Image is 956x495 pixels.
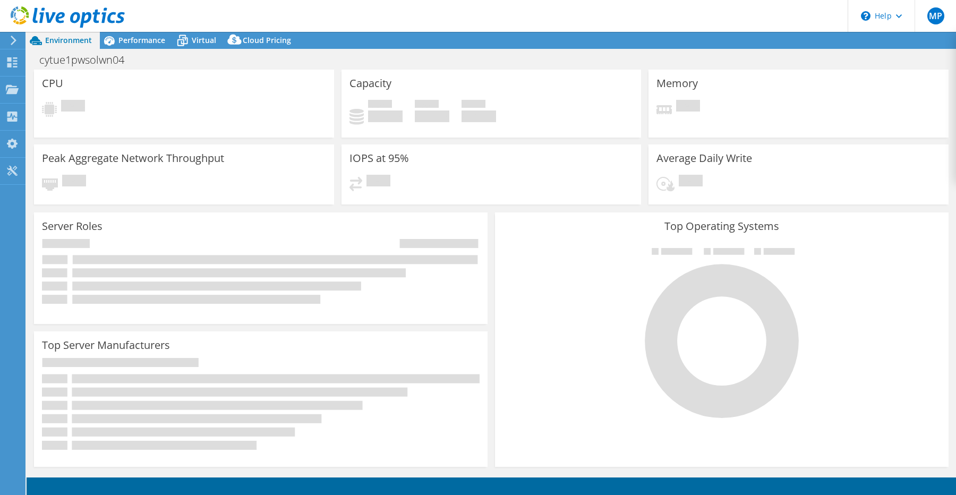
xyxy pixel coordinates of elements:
svg: \n [861,11,870,21]
span: Environment [45,35,92,45]
span: Free [415,100,439,110]
span: Used [368,100,392,110]
h3: Memory [656,78,698,89]
h4: 0 GiB [462,110,496,122]
h4: 0 GiB [368,110,403,122]
h3: IOPS at 95% [349,152,409,164]
span: Total [462,100,485,110]
h3: Server Roles [42,220,103,232]
span: MP [927,7,944,24]
span: Pending [61,100,85,114]
span: Pending [676,100,700,114]
h3: Capacity [349,78,391,89]
span: Virtual [192,35,216,45]
h3: Peak Aggregate Network Throughput [42,152,224,164]
h3: Average Daily Write [656,152,752,164]
h4: 0 GiB [415,110,449,122]
span: Pending [62,175,86,189]
span: Pending [679,175,703,189]
span: Cloud Pricing [243,35,291,45]
span: Pending [366,175,390,189]
h3: Top Operating Systems [503,220,941,232]
h3: Top Server Manufacturers [42,339,170,351]
h1: cytue1pwsolwn04 [35,54,141,66]
h3: CPU [42,78,63,89]
span: Performance [118,35,165,45]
